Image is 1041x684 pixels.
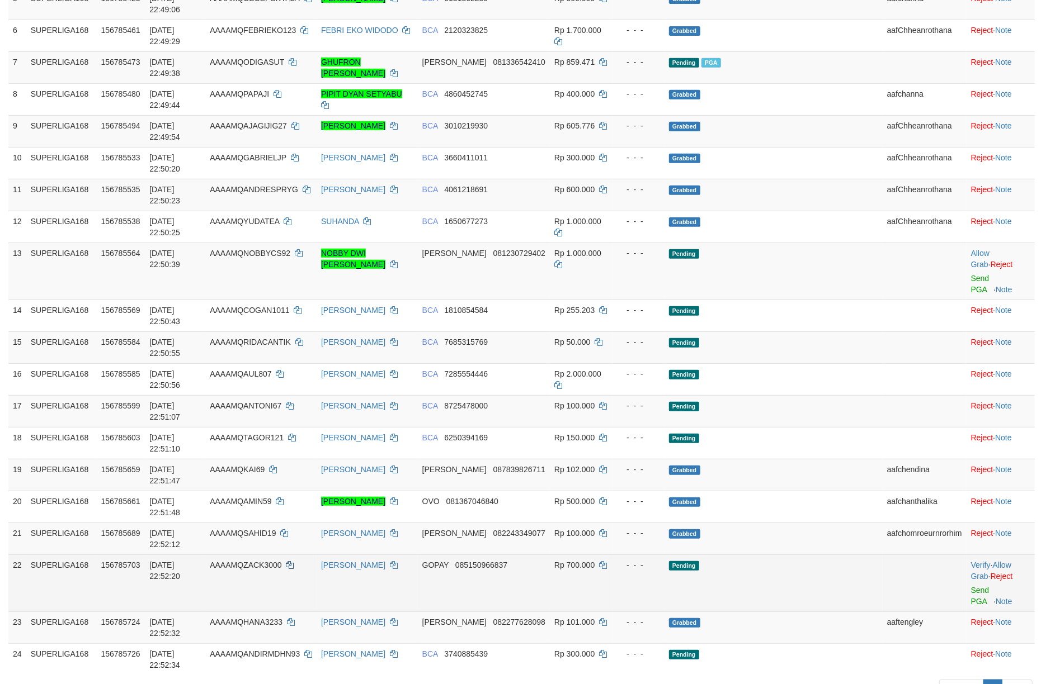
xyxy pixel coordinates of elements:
[8,243,26,300] td: 13
[210,560,281,569] span: AAAAMQZACK3000
[669,402,699,411] span: Pending
[444,401,488,410] span: Copy 8725478000 to clipboard
[321,58,385,78] a: GHUFRON [PERSON_NAME]
[149,497,180,517] span: [DATE] 22:51:48
[101,649,140,658] span: 156785726
[101,306,140,315] span: 156785569
[554,121,595,130] span: Rp 605.776
[554,560,595,569] span: Rp 700.000
[669,561,699,571] span: Pending
[991,572,1013,581] a: Reject
[618,152,660,163] div: - - -
[8,395,26,427] td: 17
[444,338,488,346] span: Copy 7685315769 to clipboard
[8,522,26,554] td: 21
[971,274,990,294] a: Send PGA
[210,433,284,442] span: AAAAMQTAGOR121
[618,400,660,411] div: - - -
[149,465,180,485] span: [DATE] 22:51:47
[8,459,26,491] td: 19
[101,401,140,410] span: 156785599
[321,369,385,378] a: [PERSON_NAME]
[422,58,487,66] span: [PERSON_NAME]
[618,120,660,131] div: - - -
[971,306,993,315] a: Reject
[618,496,660,507] div: - - -
[669,217,700,227] span: Grabbed
[422,401,438,410] span: BCA
[422,649,438,658] span: BCA
[618,216,660,227] div: - - -
[321,529,385,538] a: [PERSON_NAME]
[210,58,284,66] span: AAAAMQODIGASUT
[971,560,991,569] a: Verify
[701,58,721,68] span: Marked by aafandaneth
[967,554,1035,611] td: · ·
[618,368,660,379] div: - - -
[101,58,140,66] span: 156785473
[618,528,660,539] div: - - -
[883,147,967,179] td: aafChheanrothana
[971,497,993,506] a: Reject
[618,88,660,99] div: - - -
[321,401,385,410] a: [PERSON_NAME]
[210,185,298,194] span: AAAAMQANDRESPRYG
[996,285,1012,294] a: Note
[444,649,488,658] span: Copy 3740885439 to clipboard
[995,369,1012,378] a: Note
[321,465,385,474] a: [PERSON_NAME]
[101,465,140,474] span: 156785659
[26,427,97,459] td: SUPERLIGA168
[493,465,545,474] span: Copy 087839826711 to clipboard
[971,401,993,410] a: Reject
[444,121,488,130] span: Copy 3010219930 to clipboard
[210,306,289,315] span: AAAAMQCOGAN1011
[149,121,180,141] span: [DATE] 22:49:54
[554,306,595,315] span: Rp 255.203
[321,560,385,569] a: [PERSON_NAME]
[210,121,287,130] span: AAAAMQAJAGIJIG27
[995,153,1012,162] a: Note
[554,89,595,98] span: Rp 400.000
[971,369,993,378] a: Reject
[444,369,488,378] span: Copy 7285554446 to clipboard
[26,395,97,427] td: SUPERLIGA168
[967,643,1035,675] td: ·
[149,26,180,46] span: [DATE] 22:49:29
[669,26,700,36] span: Grabbed
[101,529,140,538] span: 156785689
[618,184,660,195] div: - - -
[995,433,1012,442] a: Note
[995,58,1012,66] a: Note
[210,649,300,658] span: AAAAMQANDIRMDHN93
[149,185,180,205] span: [DATE] 22:50:23
[8,643,26,675] td: 24
[669,154,700,163] span: Grabbed
[991,260,1013,269] a: Reject
[321,249,385,269] a: NOBBY DWI [PERSON_NAME]
[26,459,97,491] td: SUPERLIGA168
[618,648,660,659] div: - - -
[669,650,699,659] span: Pending
[618,56,660,68] div: - - -
[971,26,993,35] a: Reject
[26,211,97,243] td: SUPERLIGA168
[669,618,700,628] span: Grabbed
[455,560,507,569] span: Copy 085150966837 to clipboard
[26,522,97,554] td: SUPERLIGA168
[618,336,660,348] div: - - -
[149,89,180,110] span: [DATE] 22:49:44
[8,211,26,243] td: 12
[995,185,1012,194] a: Note
[669,497,700,507] span: Grabbed
[210,249,290,258] span: AAAAMQNOBBYCS92
[422,185,438,194] span: BCA
[149,433,180,453] span: [DATE] 22:51:10
[618,559,660,571] div: - - -
[883,211,967,243] td: aafChheanrothana
[554,249,601,258] span: Rp 1.000.000
[422,529,487,538] span: [PERSON_NAME]
[669,338,699,348] span: Pending
[995,26,1012,35] a: Note
[669,186,700,195] span: Grabbed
